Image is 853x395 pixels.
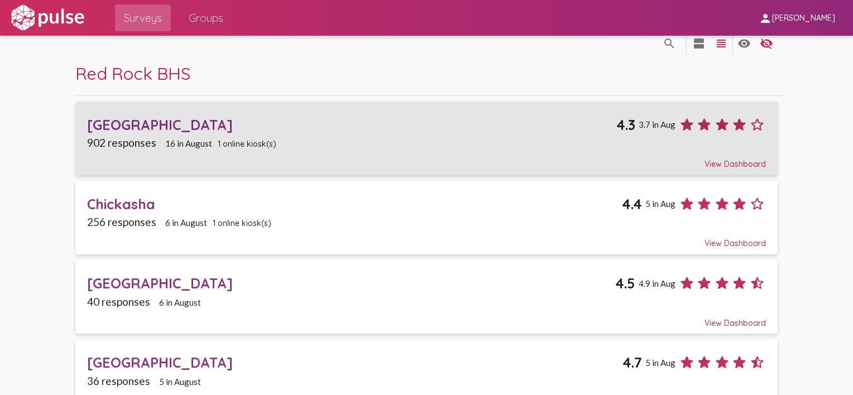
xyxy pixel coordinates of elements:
[75,62,190,84] span: Red Rock BHS
[165,138,212,148] span: 16 in August
[87,308,766,328] div: View Dashboard
[75,181,778,254] a: Chickasha4.45 in Aug256 responses6 in August1 online kiosk(s)View Dashboard
[87,116,616,133] div: [GEOGRAPHIC_DATA]
[622,354,642,371] span: 4.7
[180,4,232,31] a: Groups
[663,37,676,50] mat-icon: language
[87,228,766,248] div: View Dashboard
[639,278,675,288] span: 4.9 in Aug
[87,295,150,308] span: 40 responses
[87,374,150,387] span: 36 responses
[124,8,162,28] span: Surveys
[165,218,207,228] span: 6 in August
[115,4,171,31] a: Surveys
[75,260,778,334] a: [GEOGRAPHIC_DATA]4.54.9 in Aug40 responses6 in AugustView Dashboard
[759,12,772,25] mat-icon: person
[615,274,635,292] span: 4.5
[755,32,778,54] button: language
[189,8,223,28] span: Groups
[645,358,675,368] span: 5 in Aug
[688,32,710,54] button: language
[750,7,844,28] button: [PERSON_NAME]
[658,32,681,54] button: language
[710,32,732,54] button: language
[692,37,706,50] mat-icon: language
[737,37,751,50] mat-icon: language
[772,13,835,23] span: [PERSON_NAME]
[87,274,615,292] div: [GEOGRAPHIC_DATA]
[715,37,728,50] mat-icon: language
[87,149,766,169] div: View Dashboard
[616,116,635,133] span: 4.3
[9,4,86,32] img: white-logo.svg
[159,297,201,307] span: 6 in August
[87,195,622,213] div: Chickasha
[218,139,276,149] span: 1 online kiosk(s)
[87,136,156,149] span: 902 responses
[639,119,675,129] span: 3.7 in Aug
[622,195,642,213] span: 4.4
[760,37,773,50] mat-icon: language
[213,218,271,228] span: 1 online kiosk(s)
[645,199,675,209] span: 5 in Aug
[87,215,156,228] span: 256 responses
[159,377,201,387] span: 5 in August
[733,32,755,54] button: language
[75,102,778,175] a: [GEOGRAPHIC_DATA]4.33.7 in Aug902 responses16 in August1 online kiosk(s)View Dashboard
[87,354,622,371] div: [GEOGRAPHIC_DATA]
